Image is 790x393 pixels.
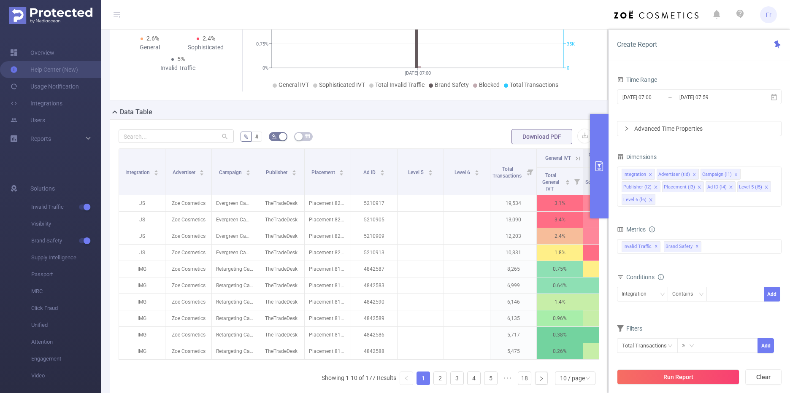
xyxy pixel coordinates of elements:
span: Fr [766,6,771,23]
div: Sort [292,169,297,174]
p: 10,831 [490,245,536,261]
button: Add [764,287,780,301]
span: ••• [501,371,514,385]
span: Level 5 [408,170,425,175]
div: Level 5 (l5) [739,182,762,193]
i: icon: caret-down [292,172,296,175]
i: icon: caret-down [380,172,384,175]
p: JS [119,228,165,244]
p: 6,999 [490,277,536,293]
div: Ad ID (l4) [707,182,727,193]
p: 3.4% [537,212,583,228]
p: 2.9% [583,195,629,211]
div: Sort [474,169,479,174]
p: 12,203 [490,228,536,244]
p: 13,090 [490,212,536,228]
i: icon: caret-up [565,178,570,181]
p: TheTradeDesk [258,343,304,359]
div: Campaign (l1) [702,169,732,180]
span: Integration [125,170,151,175]
span: Reports [30,135,51,142]
span: Conditions [626,274,664,280]
p: 5,475 [490,343,536,359]
p: TheTradeDesk [258,261,304,277]
p: TheTradeDesk [258,327,304,343]
input: Search... [119,129,234,143]
span: General IVT [545,155,571,161]
a: 18 [518,372,531,385]
span: General IVT [279,81,309,88]
p: Zoe Cosmetics [165,310,211,326]
p: IMG [119,261,165,277]
p: TheTradeDesk [258,310,304,326]
i: icon: close [654,185,658,190]
i: icon: caret-up [474,169,479,171]
p: Zoe Cosmetics [165,277,211,293]
input: End date [679,92,747,103]
a: 5 [484,372,497,385]
span: Total General IVT [542,172,559,192]
p: Evergreen Campaign [212,212,258,228]
p: Zoe Cosmetics [165,195,211,211]
p: Placement 8141801 [305,277,351,293]
p: 0.75% [537,261,583,277]
p: Placement 8290435 [305,228,351,244]
p: Zoe Cosmetics [165,228,211,244]
span: Passport [31,266,101,283]
span: Brand Safety [664,241,701,252]
span: Visibility [31,215,101,232]
p: 4842590 [351,294,397,310]
div: Integration [622,287,652,301]
li: Level 5 (l5) [737,181,771,192]
i: icon: close [734,172,738,178]
li: Campaign (l1) [701,169,741,180]
li: Publisher (l2) [622,181,660,192]
span: # [255,133,259,140]
p: Zoe Cosmetics [165,294,211,310]
div: Level 6 (l6) [623,194,647,205]
p: Zoe Cosmetics [165,245,211,261]
div: Sort [246,169,251,174]
p: TheTradeDesk [258,245,304,261]
p: TheTradeDesk [258,212,304,228]
div: Sort [565,178,570,183]
p: Zoe Cosmetics [165,343,211,359]
div: icon: rightAdvanced Time Properties [617,121,781,136]
span: Filters [617,325,642,332]
div: 10 / page [560,372,585,385]
i: icon: caret-up [292,169,296,171]
h2: Data Table [120,107,152,117]
i: icon: down [660,292,665,298]
span: % [244,133,248,140]
i: icon: close [697,185,701,190]
li: 2 [433,371,447,385]
a: Integrations [10,95,62,112]
p: 1.8% [583,261,629,277]
span: Sophisticated IVT [319,81,365,88]
i: icon: down [585,376,590,382]
span: Total Transactions [510,81,558,88]
div: Integration [623,169,646,180]
tspan: 0% [262,65,268,71]
p: Placement 8290435 [305,212,351,228]
i: icon: caret-down [339,172,344,175]
p: 5210905 [351,212,397,228]
span: Invalid Traffic [622,241,660,252]
span: Video [31,367,101,384]
p: JS [119,195,165,211]
p: TheTradeDesk [258,228,304,244]
i: icon: caret-up [339,169,344,171]
i: icon: close [648,172,652,178]
span: Placement [311,170,336,175]
p: Retargeting Campaign [212,327,258,343]
div: Sort [199,169,204,174]
p: Placement 8290435 [305,195,351,211]
i: icon: caret-down [565,181,570,184]
div: Sort [339,169,344,174]
span: ✕ [695,242,699,252]
div: Advertiser (tid) [658,169,690,180]
span: Supply Intelligence [31,249,101,266]
div: Sophisticated [178,43,234,52]
p: Retargeting Campaign [212,343,258,359]
div: Placement (l3) [664,182,695,193]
